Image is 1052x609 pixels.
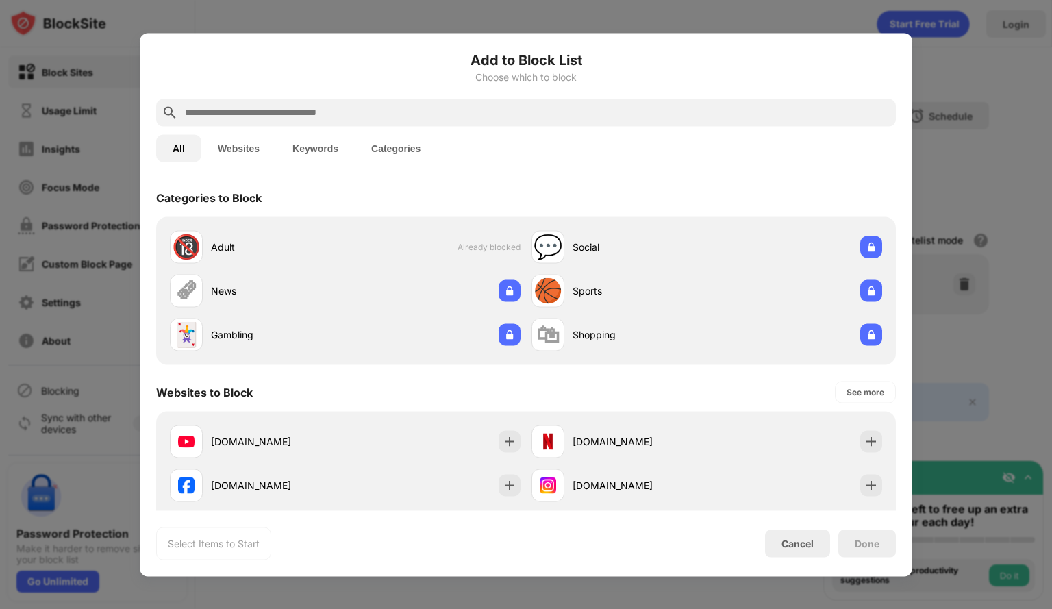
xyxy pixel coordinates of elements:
div: 🗞 [175,277,198,305]
span: Already blocked [458,242,521,252]
div: Gambling [211,327,345,342]
button: Categories [355,134,437,162]
div: [DOMAIN_NAME] [211,478,345,493]
img: search.svg [162,104,178,121]
div: 🔞 [172,233,201,261]
div: Social [573,240,707,254]
div: Adult [211,240,345,254]
div: Shopping [573,327,707,342]
div: [DOMAIN_NAME] [573,478,707,493]
div: Cancel [781,538,814,549]
div: 💬 [534,233,562,261]
div: Websites to Block [156,385,253,399]
div: See more [847,385,884,399]
button: Keywords [276,134,355,162]
img: favicons [178,433,195,449]
button: All [156,134,201,162]
div: Done [855,538,879,549]
h6: Add to Block List [156,49,896,70]
div: [DOMAIN_NAME] [573,434,707,449]
img: favicons [178,477,195,493]
div: Categories to Block [156,190,262,204]
button: Websites [201,134,276,162]
div: 🛍 [536,321,560,349]
div: Select Items to Start [168,536,260,550]
img: favicons [540,477,556,493]
div: News [211,284,345,298]
div: Sports [573,284,707,298]
div: Choose which to block [156,71,896,82]
div: 🏀 [534,277,562,305]
div: [DOMAIN_NAME] [211,434,345,449]
img: favicons [540,433,556,449]
div: 🃏 [172,321,201,349]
